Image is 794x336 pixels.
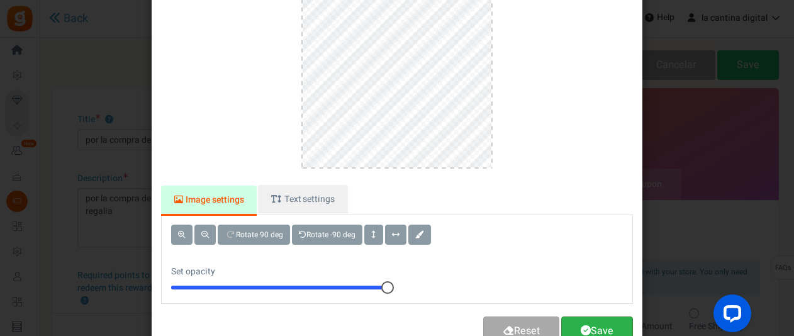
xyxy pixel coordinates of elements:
[258,185,347,213] a: Text settings
[171,225,193,245] button: Zoom in
[385,225,406,245] button: Flip horizontal
[292,225,362,245] button: Rotate -90 deg
[194,225,216,245] button: Zoom out
[218,225,290,245] button: Rotate 90 deg
[364,225,383,245] button: Flip vertical
[408,225,431,245] button: Change background color
[171,257,234,278] label: Set opacity
[161,186,257,216] a: Image settings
